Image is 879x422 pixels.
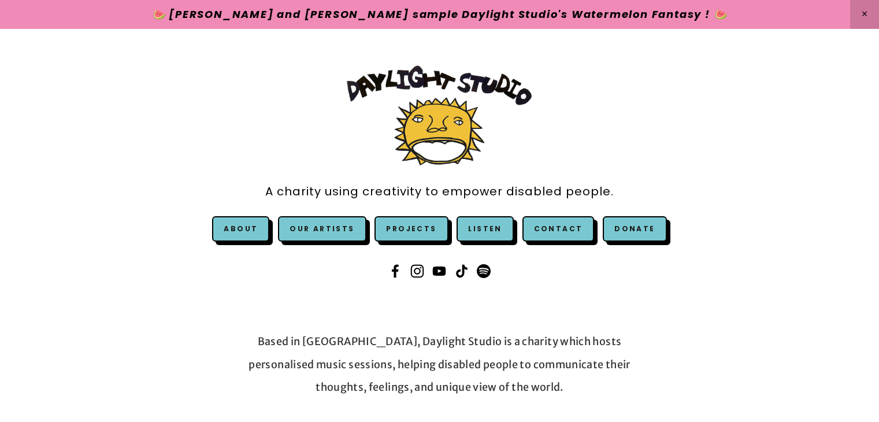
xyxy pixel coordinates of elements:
[468,224,502,234] a: Listen
[603,216,666,242] a: Donate
[374,216,448,242] a: Projects
[347,65,532,165] img: Daylight Studio
[522,216,595,242] a: Contact
[265,179,614,205] a: A charity using creativity to empower disabled people.
[224,224,258,234] a: About
[243,330,636,399] p: Based in [GEOGRAPHIC_DATA], Daylight Studio is a charity which hosts personalised music sessions,...
[278,216,366,242] a: Our Artists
